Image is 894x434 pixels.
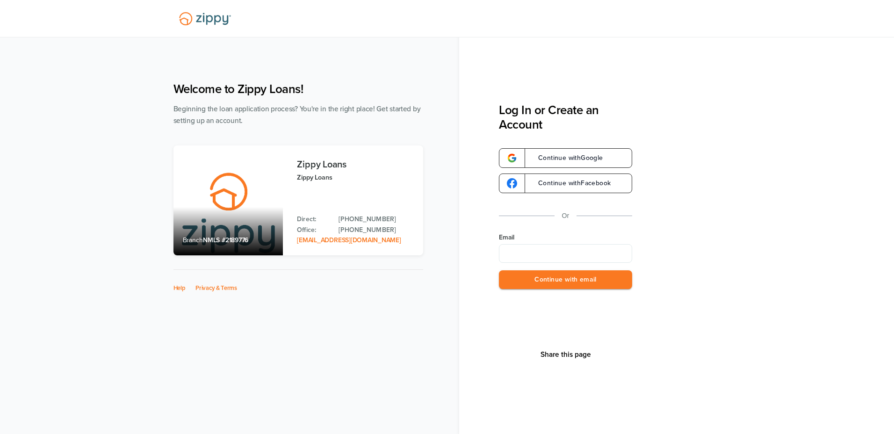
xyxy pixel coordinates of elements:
[297,214,329,224] p: Direct:
[339,225,413,235] a: Office Phone: 512-975-2947
[529,155,603,161] span: Continue with Google
[562,210,570,222] p: Or
[173,284,186,292] a: Help
[538,350,594,359] button: Share This Page
[297,236,401,244] a: Email Address: zippyguide@zippymh.com
[499,270,632,289] button: Continue with email
[195,284,237,292] a: Privacy & Terms
[499,103,632,132] h3: Log In or Create an Account
[499,233,632,242] label: Email
[173,8,237,29] img: Lender Logo
[529,180,611,187] span: Continue with Facebook
[499,244,632,263] input: Email Address
[203,236,248,244] span: NMLS #2189776
[507,178,517,188] img: google-logo
[339,214,413,224] a: Direct Phone: 512-975-2947
[173,82,423,96] h1: Welcome to Zippy Loans!
[499,148,632,168] a: google-logoContinue withGoogle
[499,174,632,193] a: google-logoContinue withFacebook
[507,153,517,163] img: google-logo
[297,225,329,235] p: Office:
[297,172,413,183] p: Zippy Loans
[183,236,203,244] span: Branch
[173,105,421,125] span: Beginning the loan application process? You're in the right place! Get started by setting up an a...
[297,159,413,170] h3: Zippy Loans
